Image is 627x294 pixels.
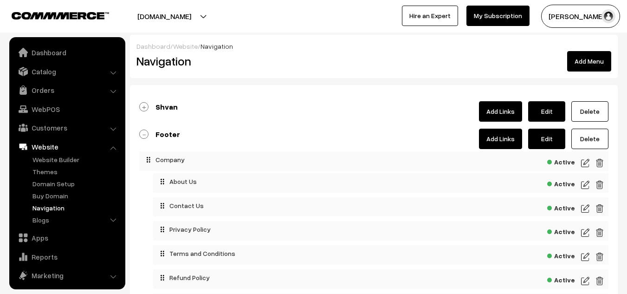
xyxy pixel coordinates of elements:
[595,179,604,190] img: delete
[153,221,517,238] div: Privacy Policy
[12,9,93,20] a: COMMMERCE
[30,191,122,201] a: Buy Domain
[12,12,109,19] img: COMMMERCE
[581,275,589,287] img: edit
[136,54,285,68] h2: Navigation
[12,119,122,136] a: Customers
[153,245,517,262] div: Terms and Conditions
[528,129,565,149] a: Edit
[155,130,180,139] b: Footer
[547,249,575,261] span: Active
[547,177,575,189] span: Active
[595,275,604,287] img: delete
[153,197,517,214] div: Contact Us
[105,5,224,28] button: [DOMAIN_NAME]
[30,215,122,225] a: Blogs
[139,130,180,139] a: Footer
[12,229,122,246] a: Apps
[153,173,517,190] div: About Us
[12,101,122,118] a: WebPOS
[595,227,604,238] img: delete
[547,225,575,236] span: Active
[12,63,122,80] a: Catalog
[155,102,178,111] b: Shvan
[479,129,522,149] a: Add Links
[12,82,122,98] a: Orders
[571,101,608,122] a: Delete
[547,273,575,285] span: Active
[30,179,122,189] a: Domain Setup
[528,101,565,122] a: Edit
[200,42,233,50] span: Navigation
[581,203,589,214] img: edit
[581,227,589,238] img: edit
[581,179,589,190] img: edit
[139,151,515,168] div: Company
[139,102,178,111] a: Shvan
[595,251,604,262] img: delete
[601,9,615,23] img: user
[12,44,122,61] a: Dashboard
[547,155,575,167] span: Active
[567,51,611,72] button: Add Menu
[581,157,589,169] img: edit
[136,41,611,51] div: / /
[12,248,122,265] a: Reports
[173,42,198,50] a: Website
[547,201,575,213] span: Active
[30,203,122,213] a: Navigation
[402,6,458,26] a: Hire an Expert
[12,267,122,284] a: Marketing
[595,203,604,214] img: delete
[30,155,122,164] a: Website Builder
[595,157,604,169] img: delete
[30,167,122,176] a: Themes
[153,269,517,286] div: Refund Policy
[541,5,620,28] button: [PERSON_NAME]
[479,101,522,122] a: Add Links
[571,129,608,149] a: Delete
[12,138,122,155] a: Website
[466,6,530,26] a: My Subscription
[581,251,589,262] img: edit
[136,42,170,50] a: Dashboard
